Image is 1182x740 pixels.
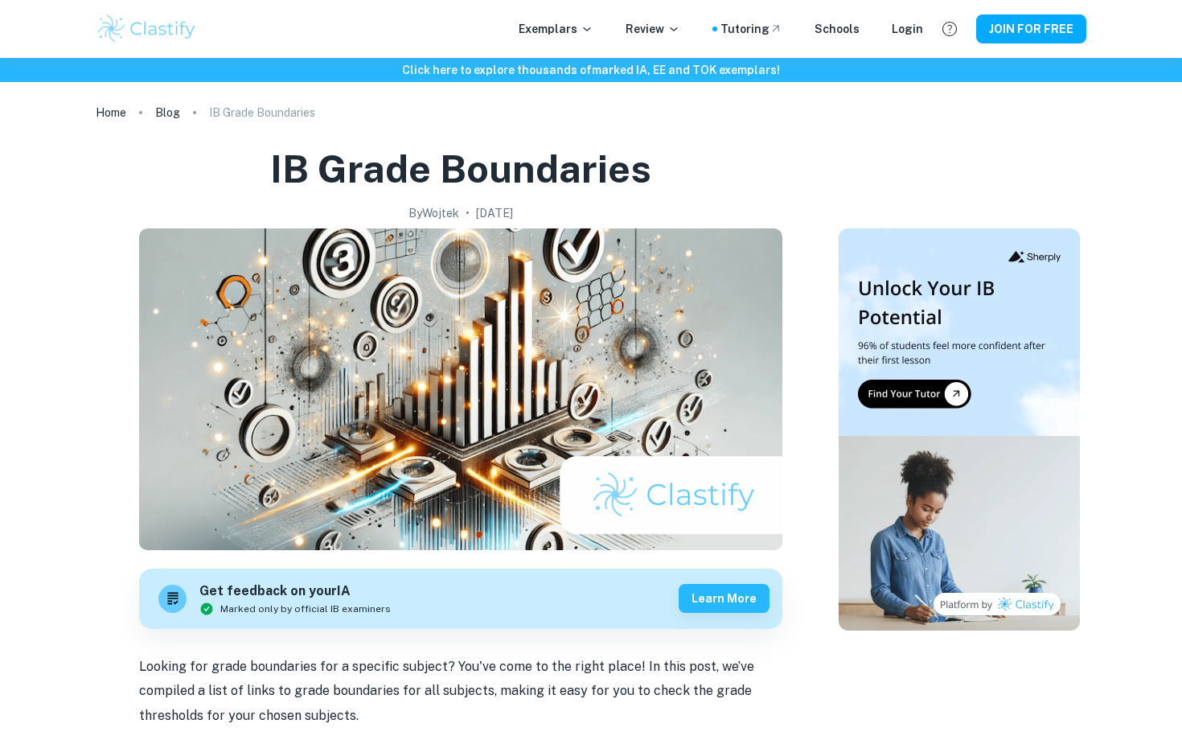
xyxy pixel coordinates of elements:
h1: IB Grade Boundaries [270,143,651,195]
p: IB Grade Boundaries [209,104,315,121]
h2: By Wojtek [408,204,459,222]
p: Exemplars [519,20,593,38]
a: Blog [155,101,180,124]
img: Thumbnail [839,228,1080,631]
a: Schools [815,20,860,38]
button: Help and Feedback [936,15,963,43]
a: Tutoring [720,20,782,38]
p: • [466,204,470,222]
p: Looking for grade boundaries for a specific subject? You've come to the right place! In this post... [139,655,782,728]
button: Learn more [679,584,770,613]
a: Home [96,101,126,124]
span: Marked only by official IB examiners [220,602,391,616]
p: Review [626,20,680,38]
h6: Get feedback on your IA [199,582,391,602]
a: Login [892,20,923,38]
h2: [DATE] [476,204,513,222]
button: JOIN FOR FREE [976,14,1086,43]
img: IB Grade Boundaries cover image [139,228,782,550]
a: Get feedback on yourIAMarked only by official IB examinersLearn more [139,569,782,629]
img: Clastify logo [96,13,198,45]
h6: Click here to explore thousands of marked IA, EE and TOK exemplars ! [3,61,1179,79]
